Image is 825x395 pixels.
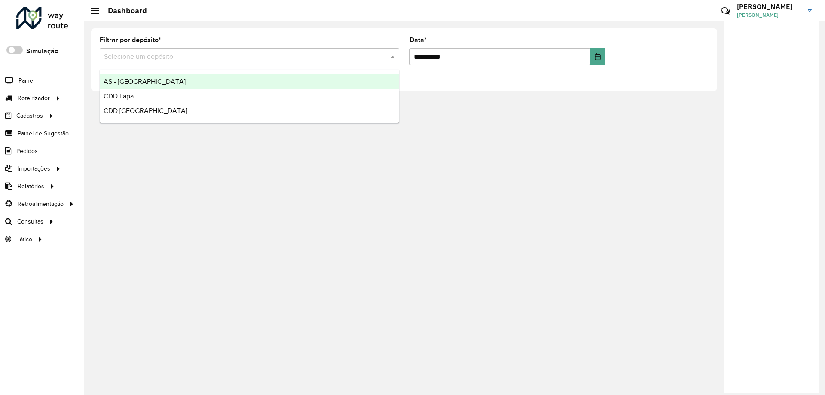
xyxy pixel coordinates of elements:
[737,3,801,11] h3: [PERSON_NAME]
[18,199,64,208] span: Retroalimentação
[590,48,605,65] button: Choose Date
[18,182,44,191] span: Relatórios
[100,35,161,45] label: Filtrar por depósito
[17,217,43,226] span: Consultas
[104,107,187,114] span: CDD [GEOGRAPHIC_DATA]
[716,2,735,20] a: Contato Rápido
[18,129,69,138] span: Painel de Sugestão
[18,94,50,103] span: Roteirizador
[104,78,186,85] span: AS - [GEOGRAPHIC_DATA]
[18,76,34,85] span: Painel
[16,111,43,120] span: Cadastros
[104,92,134,100] span: CDD Lapa
[26,46,58,56] label: Simulação
[409,35,427,45] label: Data
[16,235,32,244] span: Tático
[100,70,399,123] ng-dropdown-panel: Options list
[16,147,38,156] span: Pedidos
[99,6,147,15] h2: Dashboard
[737,11,801,19] span: [PERSON_NAME]
[18,164,50,173] span: Importações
